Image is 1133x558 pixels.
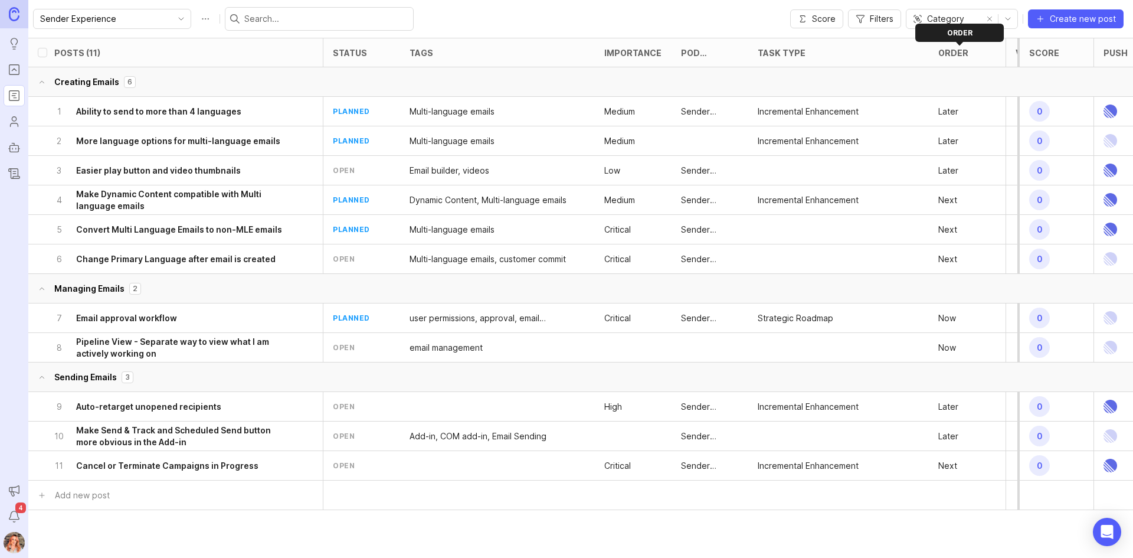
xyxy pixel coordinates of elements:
p: 26 [1016,310,1052,327]
button: 4Make Dynamic Content compatible with Multi language emails [54,185,289,214]
svg: prefix icon Group [913,14,922,24]
div: Multi-language emails [410,224,495,236]
span: 0 [1029,455,1050,476]
p: user permissions, approval, email management [410,312,585,324]
span: 4 [15,502,26,513]
button: 10Make Send & Track and Scheduled Send button more obvious in the Add-in [54,422,289,451]
p: 82 [1016,399,1052,415]
p: Critical [604,224,631,236]
div: Multi-language emails, customer commit [410,253,566,265]
p: 1 [1016,340,1052,356]
a: Autopilot [4,137,25,158]
p: 9 [1016,192,1052,208]
div: Email builder, videos [410,165,489,177]
div: Add new post [55,489,110,502]
div: Later [938,165,958,177]
a: Portal [4,59,25,80]
p: 10 [54,430,64,442]
img: Canny Home [9,7,19,21]
p: Incremental Enhancement [758,106,859,118]
input: Sender Experience [40,12,171,25]
p: Sender Experience [681,165,739,177]
a: Roadmaps [4,85,25,106]
img: Linear Logo [1103,304,1117,332]
div: Task Type [758,48,805,57]
div: Later [938,135,958,147]
p: Sender Experience [681,430,739,442]
p: Later [938,401,958,413]
p: Later [938,106,958,118]
p: 11 [54,460,64,472]
p: email management [410,342,483,354]
div: open [333,254,355,264]
p: Strategic Roadmap [758,312,833,324]
p: 16 [1016,458,1052,474]
div: planned [333,313,370,323]
p: Multi-language emails [410,106,495,118]
p: Multi-language emails [410,135,495,147]
div: open [333,165,355,175]
a: Changelog [4,163,25,184]
p: 16 [1016,221,1052,238]
div: planned [333,224,370,234]
button: Roadmap options [196,9,215,28]
button: 11Cancel or Terminate Campaigns in Progress [54,451,289,480]
p: Sender Experience [681,194,739,206]
div: Critical [604,253,631,265]
button: 9Auto-retarget unopened recipients [54,392,289,421]
div: Next [938,253,957,265]
p: Next [938,460,957,472]
p: 8 [1016,428,1052,445]
p: 1 [54,106,64,118]
p: Later [938,430,958,442]
p: Medium [604,194,635,206]
p: Dynamic Content, Multi-language emails [410,194,566,206]
p: Sender Experience [681,312,739,324]
p: Next [938,194,957,206]
p: Next [938,224,957,236]
p: 3 [125,373,130,382]
p: Sender Experience [681,106,739,118]
p: Incremental Enhancement [758,135,859,147]
div: Incremental Enhancement [758,401,859,413]
p: 5 [54,224,64,236]
button: remove selection [981,11,998,27]
p: Low [604,165,620,177]
div: open [333,461,355,471]
button: 6Change Primary Language after email is created [54,244,289,273]
p: 7 [54,312,64,324]
p: Incremental Enhancement [758,460,859,472]
span: 0 [1029,426,1050,446]
button: Create new post [1028,9,1124,28]
div: planned [333,106,370,116]
div: open [333,402,355,412]
p: Sender Experience [681,253,739,265]
span: 0 [1029,130,1050,151]
div: Push [1103,48,1128,57]
h6: Email approval workflow [76,312,177,324]
p: 8 [54,342,64,354]
span: Create new post [1050,13,1116,25]
span: Score [812,13,836,25]
h6: Change Primary Language after email is created [76,253,276,265]
p: Medium [604,106,635,118]
svg: toggle icon [998,14,1017,24]
p: Medium [604,135,635,147]
div: planned [333,136,370,146]
p: Sender Experience [681,401,739,413]
div: Now [938,342,956,354]
h6: Make Send & Track and Scheduled Send button more obvious in the Add-in [76,425,289,448]
h6: Easier play button and video thumbnails [76,165,241,177]
h6: Make Dynamic Content compatible with Multi language emails [76,188,289,212]
img: Linear Logo [1103,333,1117,362]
